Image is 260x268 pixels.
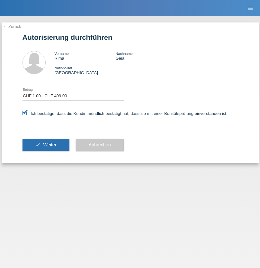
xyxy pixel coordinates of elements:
[35,142,40,147] i: check
[115,51,176,61] div: Geia
[244,6,257,10] a: menu
[89,142,111,147] span: Abbrechen
[247,5,254,12] i: menu
[22,33,238,41] h1: Autorisierung durchführen
[115,52,132,56] span: Nachname
[22,111,228,116] label: Ich bestätige, dass die Kundin mündlich bestätigt hat, dass sie mit einer Bonitätsprüfung einvers...
[55,52,69,56] span: Vorname
[55,66,72,70] span: Nationalität
[76,139,124,151] button: Abbrechen
[3,24,21,29] a: ← Zurück
[22,139,69,151] button: check Weiter
[55,51,116,61] div: Rima
[55,65,116,75] div: [GEOGRAPHIC_DATA]
[43,142,56,147] span: Weiter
